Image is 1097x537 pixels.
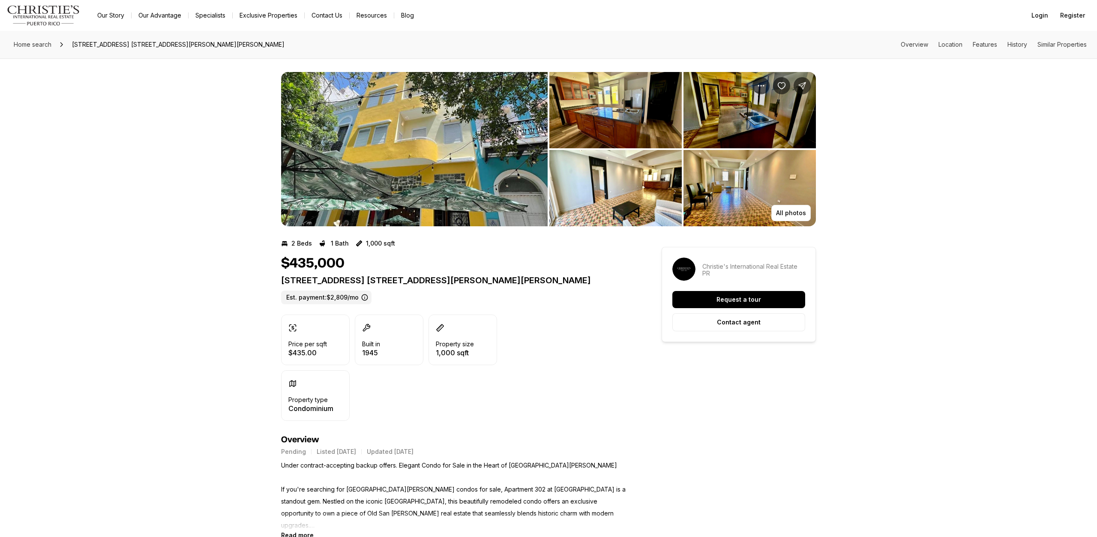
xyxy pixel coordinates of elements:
a: Blog [394,9,421,21]
h1: $435,000 [281,255,345,272]
button: Register [1055,7,1090,24]
span: Login [1031,12,1048,19]
p: Property type [288,396,328,403]
span: Register [1060,12,1085,19]
button: Contact Us [305,9,349,21]
p: 1945 [362,349,380,356]
p: Request a tour [716,296,761,303]
button: Login [1026,7,1053,24]
p: Condominium [288,405,333,412]
span: [STREET_ADDRESS] [STREET_ADDRESS][PERSON_NAME][PERSON_NAME] [69,38,288,51]
button: View image gallery [281,72,548,226]
p: Updated [DATE] [367,448,414,455]
div: Listing Photos [281,72,816,226]
a: Skip to: Features [973,41,997,48]
button: View image gallery [683,150,816,226]
p: Contact agent [717,319,761,326]
a: Skip to: Similar Properties [1037,41,1087,48]
p: Built in [362,341,380,348]
h4: Overview [281,435,631,445]
p: 2 Beds [291,240,312,247]
button: Contact agent [672,313,805,331]
p: [STREET_ADDRESS] [STREET_ADDRESS][PERSON_NAME][PERSON_NAME] [281,275,631,285]
button: Property options [752,77,770,94]
p: Listed [DATE] [317,448,356,455]
p: Under contract-accepting backup offers. Elegant Condo for Sale in the Heart of [GEOGRAPHIC_DATA][... [281,459,631,531]
button: View image gallery [683,72,816,148]
li: 1 of 4 [281,72,548,226]
a: Resources [350,9,394,21]
li: 2 of 4 [549,72,816,226]
p: Property size [436,341,474,348]
a: Home search [10,38,55,51]
a: Our Advantage [132,9,188,21]
p: 1,000 sqft [436,349,474,356]
a: Skip to: Overview [901,41,928,48]
button: View image gallery [549,72,682,148]
a: Our Story [90,9,131,21]
p: Pending [281,448,306,455]
a: Skip to: Location [938,41,962,48]
p: All photos [776,210,806,216]
button: View image gallery [549,150,682,226]
p: Christie's International Real Estate PR [702,263,805,277]
button: Request a tour [672,291,805,308]
p: Price per sqft [288,341,327,348]
img: logo [7,5,80,26]
a: Exclusive Properties [233,9,304,21]
a: Specialists [189,9,232,21]
p: 1,000 sqft [366,240,395,247]
nav: Page section menu [901,41,1087,48]
p: 1 Bath [331,240,349,247]
span: Home search [14,41,51,48]
button: Save Property: 307 Tetuan St. COND. SOLARIA OLD SAN JUAN #302 [773,77,790,94]
button: All photos [771,205,811,221]
button: Share Property: 307 Tetuan St. COND. SOLARIA OLD SAN JUAN #302 [794,77,811,94]
a: Skip to: History [1007,41,1027,48]
label: Est. payment: $2,809/mo [281,291,372,304]
p: $435.00 [288,349,327,356]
